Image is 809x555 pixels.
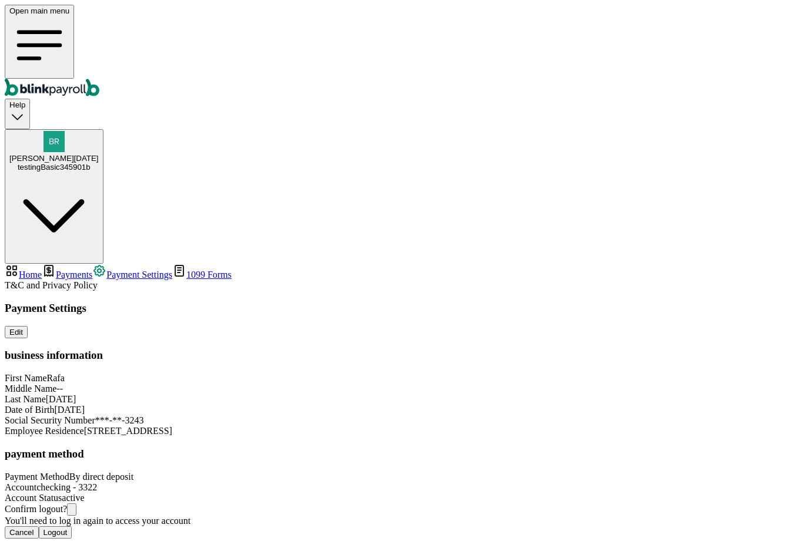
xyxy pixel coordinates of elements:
span: You'll need to log in again to access your account [5,516,190,526]
iframe: Chat Widget [750,499,809,555]
button: Logout [39,526,72,539]
button: Cancel [5,526,39,539]
span: Confirm logout? [5,504,67,514]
